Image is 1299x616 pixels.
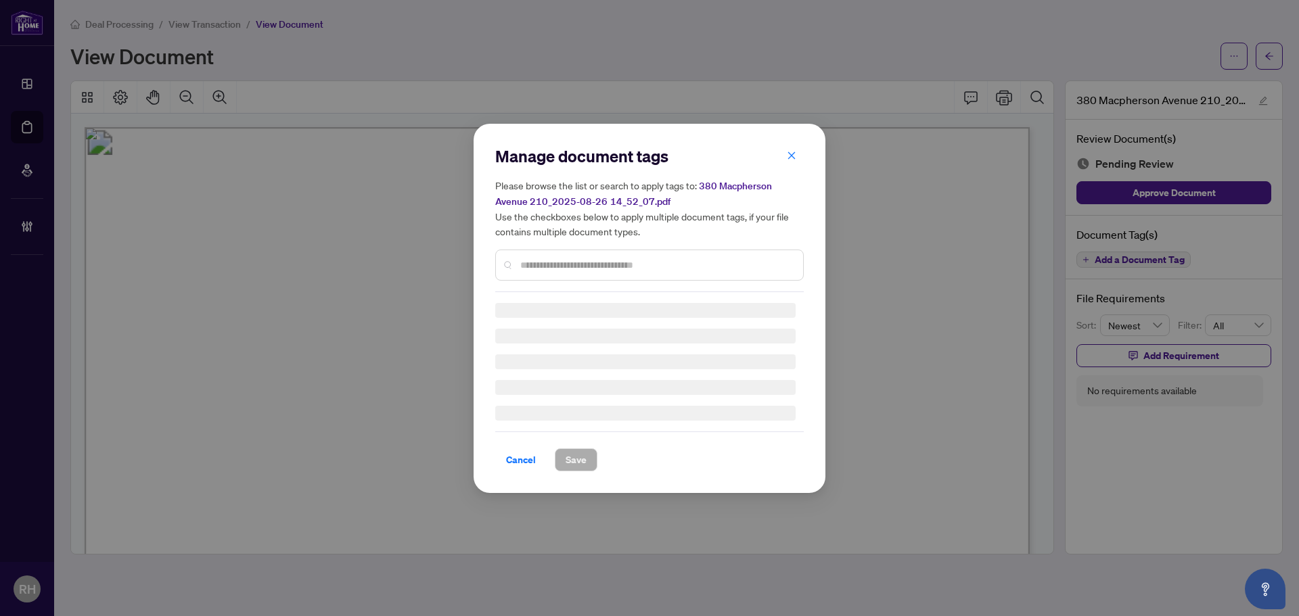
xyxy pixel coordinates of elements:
button: Open asap [1245,569,1285,609]
span: 380 Macpherson Avenue 210_2025-08-26 14_52_07.pdf [495,180,772,208]
h5: Please browse the list or search to apply tags to: Use the checkboxes below to apply multiple doc... [495,178,804,239]
span: Cancel [506,449,536,471]
h2: Manage document tags [495,145,804,167]
button: Save [555,448,597,471]
button: Cancel [495,448,547,471]
span: close [787,150,796,160]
